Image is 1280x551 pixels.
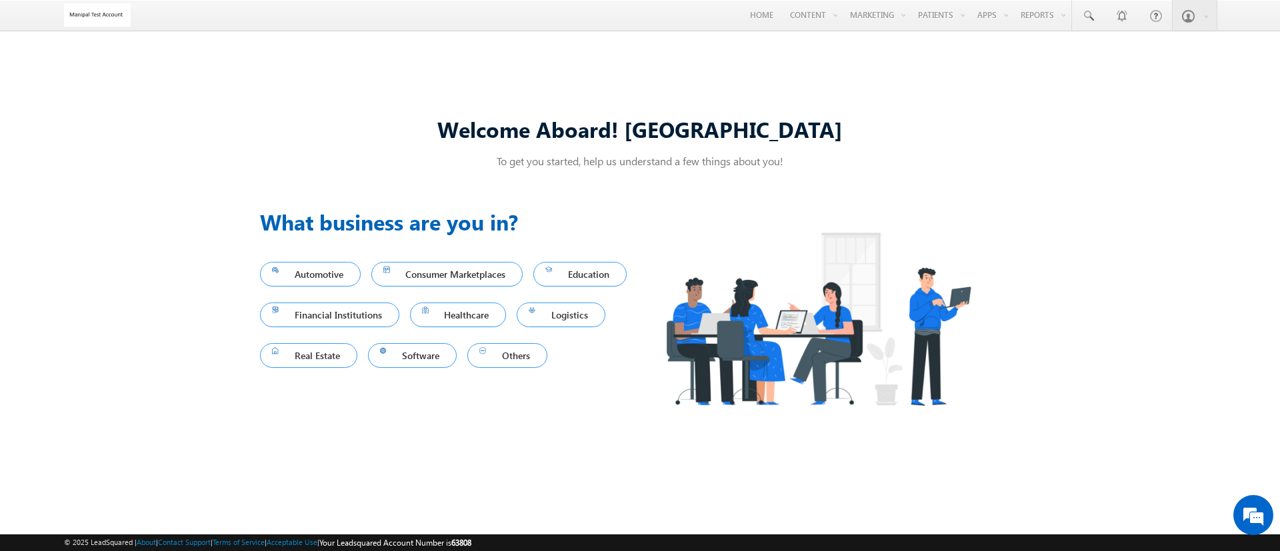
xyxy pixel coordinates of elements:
div: Welcome Aboard! [GEOGRAPHIC_DATA] [260,115,1020,143]
span: Others [479,346,535,364]
span: Financial Institutions [272,306,387,324]
span: 63808 [451,538,471,548]
span: © 2025 LeadSquared | | | | | [64,536,471,549]
span: Automotive [272,265,349,283]
a: Contact Support [158,538,211,546]
p: To get you started, help us understand a few things about you! [260,154,1020,168]
span: Software [380,346,445,364]
span: Real Estate [272,346,345,364]
h3: What business are you in? [260,206,640,238]
span: Education [545,265,615,283]
span: Your Leadsquared Account Number is [319,538,471,548]
a: About [137,538,156,546]
a: Terms of Service [213,538,265,546]
span: Consumer Marketplaces [383,265,511,283]
img: Custom Logo [64,3,131,27]
span: Healthcare [422,306,495,324]
span: Logistics [529,306,593,324]
img: Industry.png [640,206,996,432]
a: Acceptable Use [267,538,317,546]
